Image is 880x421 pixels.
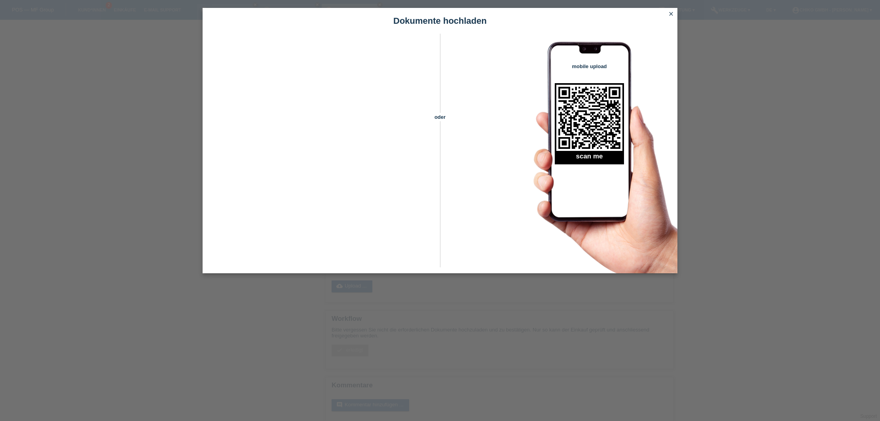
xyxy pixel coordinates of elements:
[426,113,454,121] span: oder
[555,152,624,164] h2: scan me
[203,16,677,26] h1: Dokumente hochladen
[668,11,674,17] i: close
[666,10,676,19] a: close
[555,63,624,69] h4: mobile upload
[214,53,426,251] iframe: Upload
